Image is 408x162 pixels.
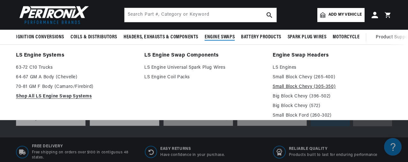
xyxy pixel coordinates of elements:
a: Small Block Ford (260-302) [273,112,392,120]
span: Add my vehicle [329,12,362,18]
a: LS Engine Coil Packs [144,73,264,81]
span: Motorcycle [333,34,359,41]
span: Headers, Exhausts & Components [124,34,198,41]
span: Spark Plug Wires [288,34,327,41]
span: RELIABLE QUALITY [289,146,377,152]
a: 70-81 GM F Body (Camaro/Firebird) [16,83,135,91]
a: Big Block Chevy (396-502) [273,93,392,100]
p: Free shipping on orders over $100 in contiguous 48 states. [32,150,135,161]
p: Products built to last for enduring performance [289,152,377,158]
span: Easy Returns [160,146,225,152]
span: Ignition Conversions [16,34,64,41]
span: Battery Products [241,34,281,41]
a: Add my vehicle [317,8,365,22]
p: Have confidence in your purchase. [160,152,225,158]
a: 64-67 GM A Body (Chevelle) [16,73,135,81]
a: LS Engine Systems [16,51,135,60]
a: LS Engine Universal Spark Plug Wires [144,64,264,72]
a: LS Engines [273,64,392,72]
span: Free Delivery [32,144,135,149]
a: Engine Swap Headers [273,51,392,60]
summary: Engine Swaps [201,30,238,45]
summary: Ignition Conversions [16,30,67,45]
summary: Spark Plug Wires [284,30,330,45]
button: search button [262,8,276,22]
img: Pertronix [16,4,89,26]
a: Small Block Chevy (265-400) [273,73,392,81]
span: Coils & Distributors [71,34,117,41]
a: Shop All LS Engine Swap Systems [16,93,135,100]
summary: Motorcycle [329,30,363,45]
input: Search Part #, Category or Keyword [125,8,276,22]
summary: Headers, Exhausts & Components [120,30,201,45]
a: LS Engine Swap Components [144,51,264,60]
span: Engine Swaps [205,34,235,41]
a: Small Block Chevy (305-350) [273,83,392,91]
a: 63-72 C10 Trucks [16,64,135,72]
summary: Battery Products [238,30,284,45]
a: Big Block Chevy (572) [273,102,392,110]
summary: Coils & Distributors [67,30,120,45]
